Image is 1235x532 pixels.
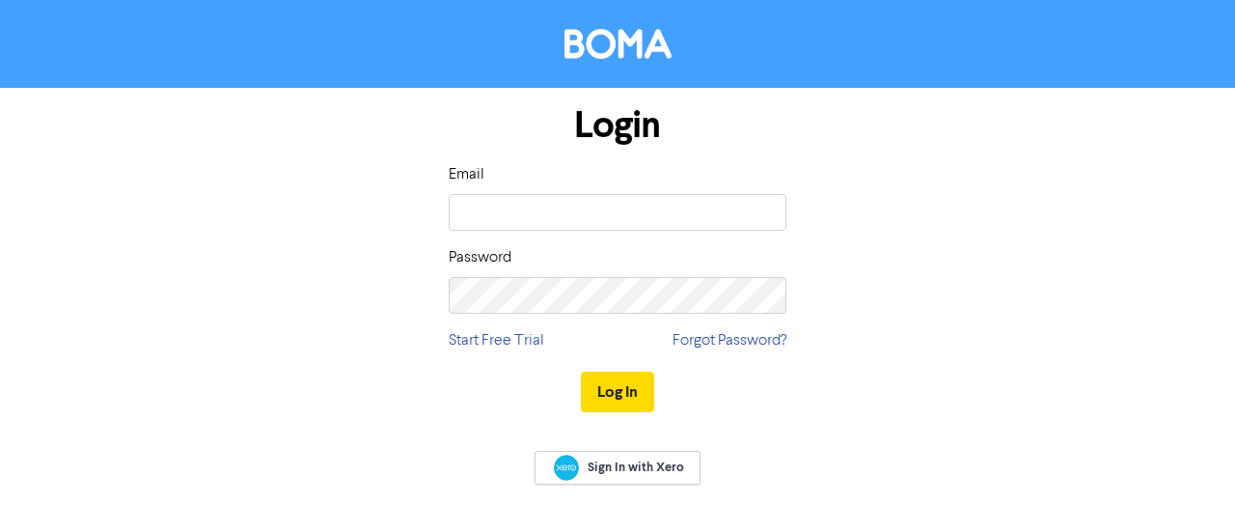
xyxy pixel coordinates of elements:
[554,455,579,481] img: Xero logo
[672,329,786,352] a: Forgot Password?
[449,103,786,148] h1: Login
[449,329,544,352] a: Start Free Trial
[581,372,654,412] button: Log In
[588,459,684,476] span: Sign In with Xero
[564,29,672,59] img: BOMA Logo
[449,246,511,269] label: Password
[535,451,700,485] a: Sign In with Xero
[449,163,484,186] label: Email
